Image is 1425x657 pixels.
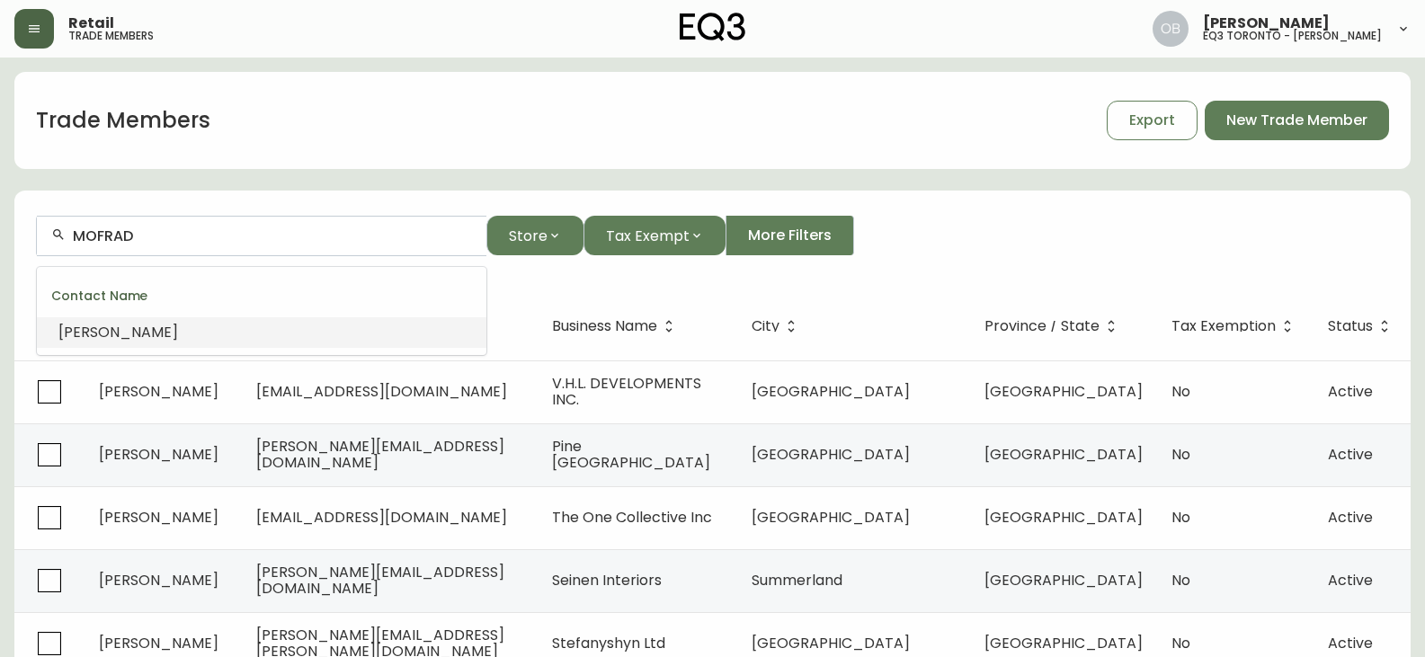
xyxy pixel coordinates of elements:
[1171,444,1190,465] span: No
[752,570,842,590] span: Summerland
[73,227,472,244] input: Search
[984,570,1143,590] span: [GEOGRAPHIC_DATA]
[552,321,657,332] span: Business Name
[1107,101,1198,140] button: Export
[552,373,701,410] span: V.H.L. DEVELOPMENTS INC.
[1171,570,1190,590] span: No
[984,381,1143,402] span: [GEOGRAPHIC_DATA]
[1328,444,1373,465] span: Active
[37,274,486,317] div: Contact Name
[752,444,910,465] span: [GEOGRAPHIC_DATA]
[509,225,548,247] span: Store
[752,633,910,653] span: [GEOGRAPHIC_DATA]
[552,436,710,473] span: Pine [GEOGRAPHIC_DATA]
[99,444,218,465] span: [PERSON_NAME]
[1153,11,1189,47] img: 8e0065c524da89c5c924d5ed86cfe468
[583,216,726,255] button: Tax Exempt
[68,31,154,41] h5: trade members
[552,570,662,590] span: Seinen Interiors
[256,562,504,599] span: [PERSON_NAME][EMAIL_ADDRESS][DOMAIN_NAME]
[1328,633,1373,653] span: Active
[1129,111,1175,130] span: Export
[1171,381,1190,402] span: No
[486,216,583,255] button: Store
[256,507,507,528] span: [EMAIL_ADDRESS][DOMAIN_NAME]
[1328,321,1373,332] span: Status
[256,381,507,402] span: [EMAIL_ADDRESS][DOMAIN_NAME]
[58,322,178,342] span: [PERSON_NAME]
[99,633,218,653] span: [PERSON_NAME]
[984,633,1143,653] span: [GEOGRAPHIC_DATA]
[552,633,665,653] span: Stefanyshyn Ltd
[984,321,1100,332] span: Province / State
[68,16,114,31] span: Retail
[1171,507,1190,528] span: No
[1205,101,1389,140] button: New Trade Member
[726,216,854,255] button: More Filters
[99,507,218,528] span: [PERSON_NAME]
[1171,318,1299,334] span: Tax Exemption
[1203,31,1382,41] h5: eq3 toronto - [PERSON_NAME]
[752,318,803,334] span: City
[680,13,746,41] img: logo
[36,105,210,136] h1: Trade Members
[99,381,218,402] span: [PERSON_NAME]
[552,507,712,528] span: The One Collective Inc
[984,444,1143,465] span: [GEOGRAPHIC_DATA]
[1328,318,1396,334] span: Status
[1171,321,1276,332] span: Tax Exemption
[256,436,504,473] span: [PERSON_NAME][EMAIL_ADDRESS][DOMAIN_NAME]
[748,226,832,245] span: More Filters
[1328,507,1373,528] span: Active
[752,381,910,402] span: [GEOGRAPHIC_DATA]
[1171,633,1190,653] span: No
[1226,111,1367,130] span: New Trade Member
[1328,570,1373,590] span: Active
[752,507,910,528] span: [GEOGRAPHIC_DATA]
[99,570,218,590] span: [PERSON_NAME]
[606,225,690,247] span: Tax Exempt
[752,321,779,332] span: City
[984,507,1143,528] span: [GEOGRAPHIC_DATA]
[1328,381,1373,402] span: Active
[984,318,1123,334] span: Province / State
[1203,16,1330,31] span: [PERSON_NAME]
[552,318,681,334] span: Business Name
